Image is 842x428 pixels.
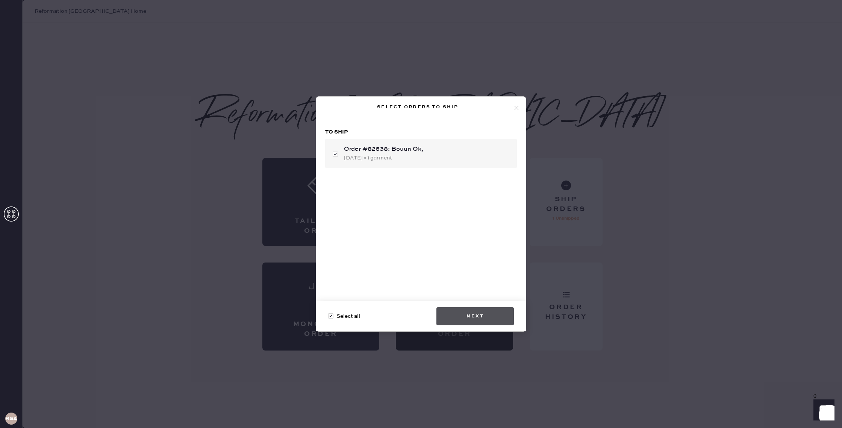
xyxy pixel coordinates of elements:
div: Select orders to ship [322,103,513,112]
button: Next [436,307,514,325]
div: [DATE] • 1 garment [344,154,511,162]
h3: To ship [325,128,517,136]
h3: RSA [5,416,17,421]
span: Select all [336,312,360,320]
iframe: Front Chat [806,394,839,426]
div: Order #82638: Bouun Ok, [344,145,511,154]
